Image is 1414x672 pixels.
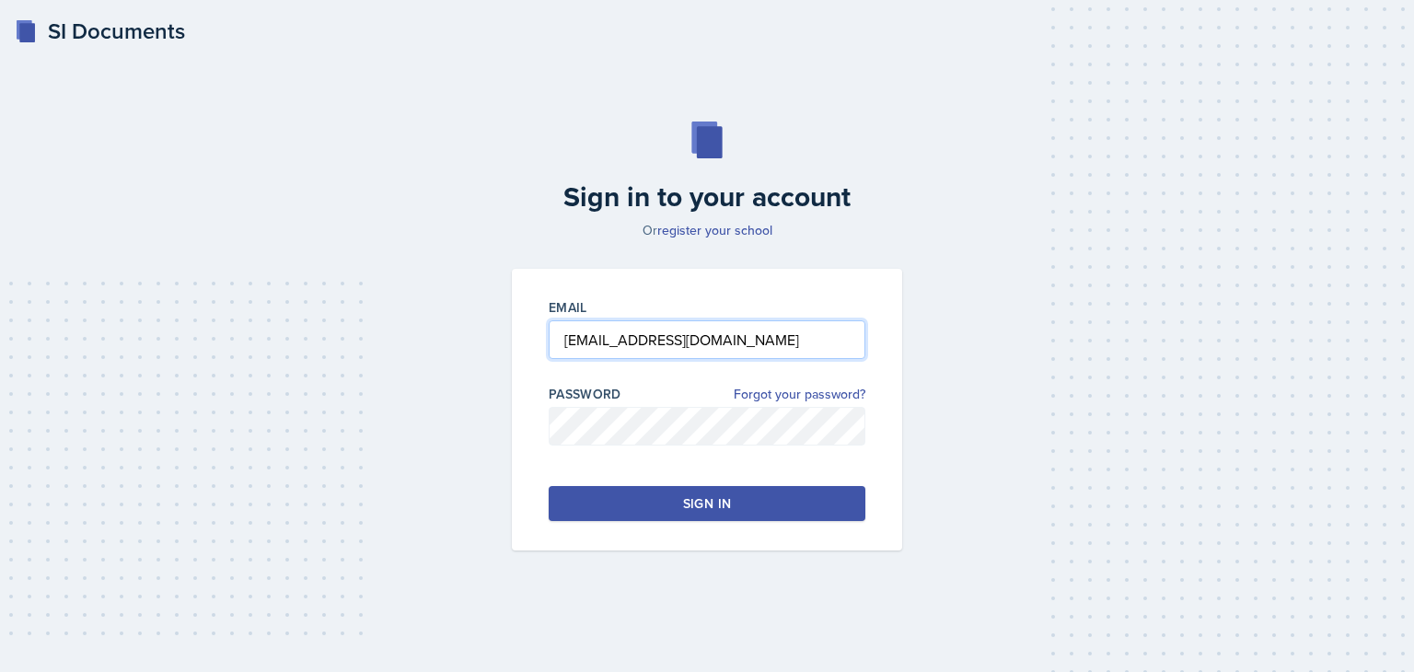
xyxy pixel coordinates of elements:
label: Password [549,385,621,403]
input: Email [549,320,865,359]
a: SI Documents [15,15,185,48]
div: Sign in [683,494,731,513]
label: Email [549,298,587,317]
h2: Sign in to your account [501,180,913,214]
a: Forgot your password? [734,385,865,404]
button: Sign in [549,486,865,521]
p: Or [501,221,913,239]
a: register your school [657,221,772,239]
